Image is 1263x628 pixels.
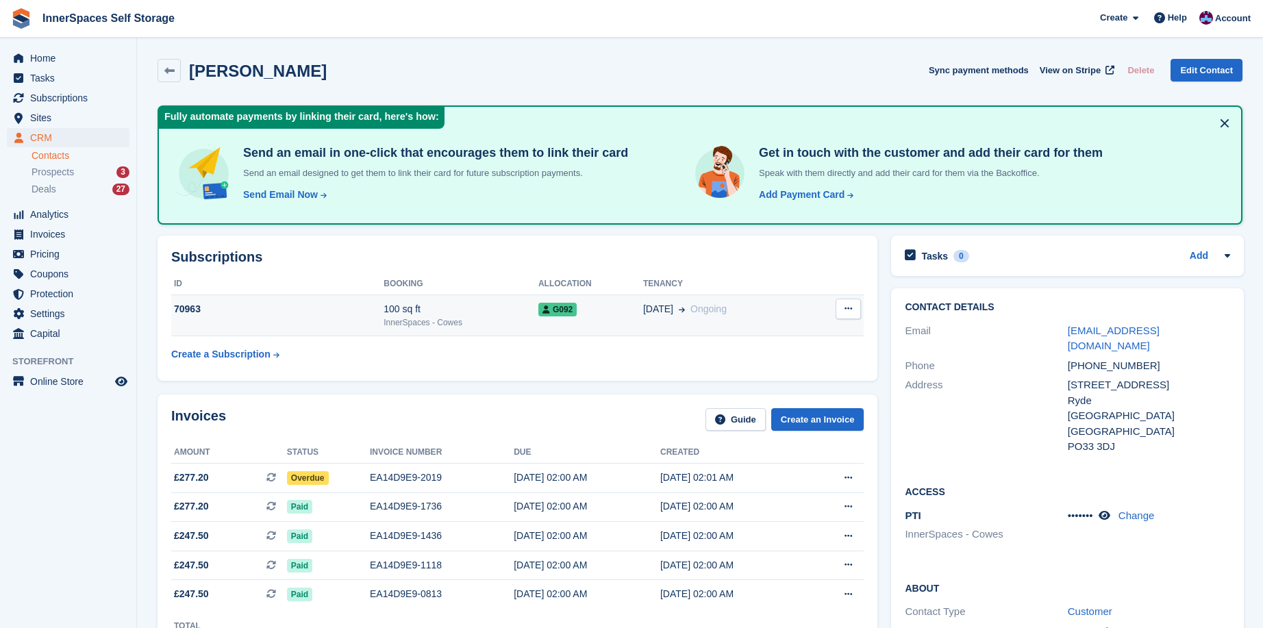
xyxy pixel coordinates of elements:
span: Create [1100,11,1127,25]
th: Invoice number [370,442,514,464]
h2: About [905,581,1230,594]
span: PTI [905,510,921,521]
div: [DATE] 02:00 AM [514,470,660,485]
div: EA14D9E9-1436 [370,529,514,543]
span: Storefront [12,355,136,368]
div: 0 [953,250,969,262]
img: stora-icon-8386f47178a22dfd0bd8f6a31ec36ba5ce8667c1dd55bd0f319d3a0aa187defe.svg [11,8,32,29]
span: Capital [30,324,112,343]
a: menu [7,284,129,303]
a: Change [1118,510,1155,521]
span: Home [30,49,112,68]
div: Phone [905,358,1067,374]
div: [DATE] 02:00 AM [660,558,807,573]
div: [DATE] 02:00 AM [514,587,660,601]
h2: Subscriptions [171,249,864,265]
a: [EMAIL_ADDRESS][DOMAIN_NAME] [1068,325,1160,352]
span: Protection [30,284,112,303]
div: [DATE] 02:00 AM [660,529,807,543]
span: [DATE] [643,302,673,316]
div: Address [905,377,1067,455]
span: Paid [287,559,312,573]
div: [GEOGRAPHIC_DATA] [1068,424,1230,440]
a: Prospects 3 [32,165,129,179]
span: £247.50 [174,529,209,543]
a: Create an Invoice [771,408,864,431]
th: Created [660,442,807,464]
th: Booking [384,273,538,295]
span: Analytics [30,205,112,224]
div: Add Payment Card [759,188,845,202]
th: Due [514,442,660,464]
a: menu [7,264,129,284]
div: [DATE] 02:00 AM [514,499,660,514]
h4: Send an email in one-click that encourages them to link their card [238,145,628,161]
p: Send an email designed to get them to link their card for future subscription payments. [238,166,628,180]
h2: Contact Details [905,302,1230,313]
div: PO33 3DJ [1068,439,1230,455]
a: menu [7,225,129,244]
span: Tasks [30,68,112,88]
div: 70963 [171,302,384,316]
div: EA14D9E9-0813 [370,587,514,601]
div: Email [905,323,1067,354]
img: get-in-touch-e3e95b6451f4e49772a6039d3abdde126589d6f45a760754adfa51be33bf0f70.svg [692,145,748,201]
div: Fully automate payments by linking their card, here's how: [159,107,445,129]
div: InnerSpaces - Cowes [384,316,538,329]
span: G092 [538,303,577,316]
span: Settings [30,304,112,323]
div: [DATE] 02:00 AM [660,587,807,601]
span: Paid [287,500,312,514]
span: £277.20 [174,470,209,485]
th: Status [287,442,370,464]
h2: [PERSON_NAME] [189,62,327,80]
div: [GEOGRAPHIC_DATA] [1068,408,1230,424]
img: Paul Allo [1199,11,1213,25]
span: Account [1215,12,1251,25]
div: [DATE] 02:00 AM [514,529,660,543]
button: Delete [1122,59,1160,81]
a: menu [7,205,129,224]
a: menu [7,324,129,343]
div: 100 sq ft [384,302,538,316]
span: £277.20 [174,499,209,514]
span: Sites [30,108,112,127]
span: Ongoing [690,303,727,314]
span: ••••••• [1068,510,1093,521]
a: menu [7,244,129,264]
span: Paid [287,588,312,601]
div: [DATE] 02:00 AM [514,558,660,573]
div: 27 [112,184,129,195]
div: Send Email Now [243,188,318,202]
a: Deals 27 [32,182,129,197]
th: Allocation [538,273,643,295]
span: Help [1168,11,1187,25]
h2: Invoices [171,408,226,431]
div: [PHONE_NUMBER] [1068,358,1230,374]
a: Preview store [113,373,129,390]
p: Speak with them directly and add their card for them via the Backoffice. [753,166,1103,180]
a: Contacts [32,149,129,162]
span: Online Store [30,372,112,391]
img: send-email-b5881ef4c8f827a638e46e229e590028c7e36e3a6c99d2365469aff88783de13.svg [175,145,232,202]
span: £247.50 [174,587,209,601]
a: Guide [705,408,766,431]
span: Subscriptions [30,88,112,108]
a: menu [7,108,129,127]
div: [DATE] 02:00 AM [660,499,807,514]
a: menu [7,68,129,88]
h2: Access [905,484,1230,498]
div: [STREET_ADDRESS] [1068,377,1230,393]
div: [DATE] 02:01 AM [660,470,807,485]
span: Pricing [30,244,112,264]
th: ID [171,273,384,295]
a: menu [7,372,129,391]
a: menu [7,304,129,323]
span: Deals [32,183,56,196]
h4: Get in touch with the customer and add their card for them [753,145,1103,161]
span: CRM [30,128,112,147]
div: EA14D9E9-2019 [370,470,514,485]
button: Sync payment methods [929,59,1029,81]
div: EA14D9E9-1736 [370,499,514,514]
a: Create a Subscription [171,342,279,367]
